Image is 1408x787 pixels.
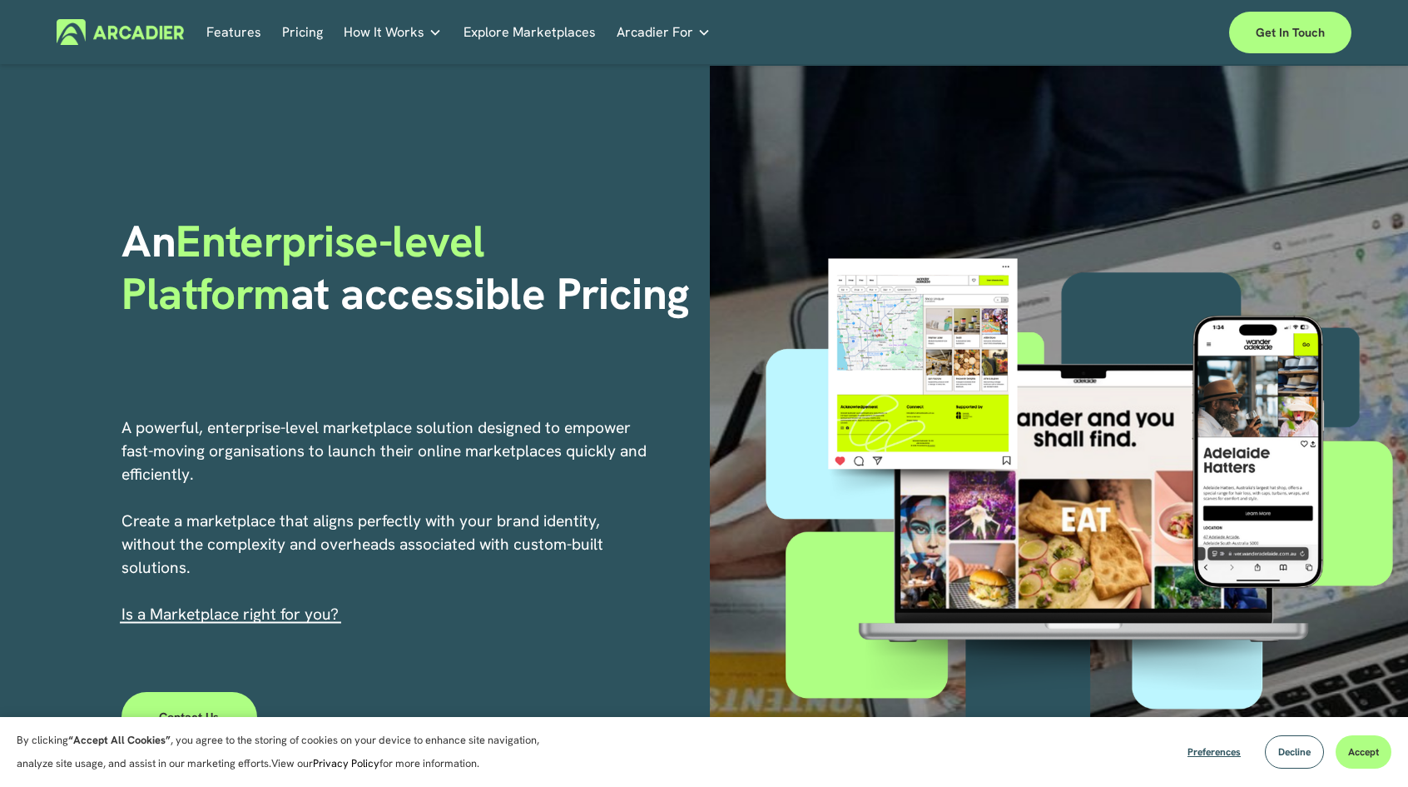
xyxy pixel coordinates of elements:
span: Arcadier For [617,21,693,44]
span: Preferences [1187,745,1241,759]
img: Arcadier [57,19,184,45]
span: I [121,604,339,625]
a: Privacy Policy [313,756,379,770]
iframe: Chat Widget [1325,707,1408,787]
a: Get in touch [1229,12,1351,53]
a: folder dropdown [344,19,442,45]
p: A powerful, enterprise-level marketplace solution designed to empower fast-moving organisations t... [121,416,649,626]
button: Preferences [1175,735,1253,769]
a: s a Marketplace right for you? [126,604,339,625]
p: By clicking , you agree to the storing of cookies on your device to enhance site navigation, anal... [17,729,558,775]
strong: “Accept All Cookies” [68,733,171,747]
a: Explore Marketplaces [464,19,596,45]
span: How It Works [344,21,424,44]
a: Pricing [282,19,323,45]
a: Contact Us [121,692,257,742]
span: Enterprise-level Platform [121,212,496,321]
a: Features [206,19,261,45]
button: Decline [1265,735,1324,769]
a: folder dropdown [617,19,711,45]
span: Decline [1278,745,1311,759]
h1: An at accessible Pricing [121,216,698,320]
